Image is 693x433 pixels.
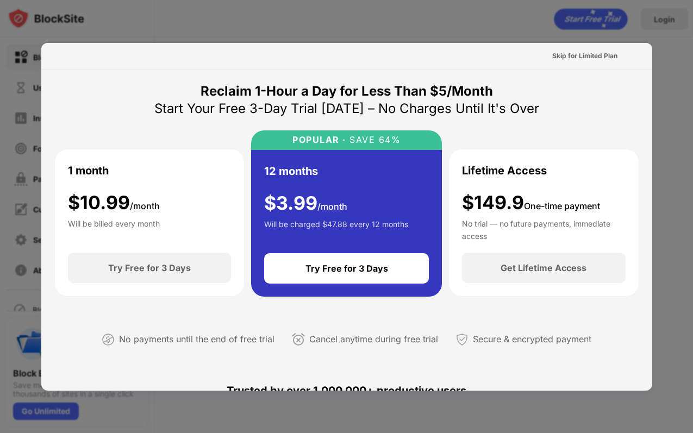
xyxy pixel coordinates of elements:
[102,333,115,346] img: not-paying
[54,365,639,417] div: Trusted by over 1,000,000+ productive users
[130,200,160,211] span: /month
[552,51,617,61] div: Skip for Limited Plan
[305,263,388,274] div: Try Free for 3 Days
[473,331,591,347] div: Secure & encrypted payment
[462,192,600,214] div: $149.9
[264,192,347,215] div: $ 3.99
[455,333,469,346] img: secured-payment
[462,162,547,179] div: Lifetime Access
[119,331,274,347] div: No payments until the end of free trial
[501,262,586,273] div: Get Lifetime Access
[201,83,493,100] div: Reclaim 1-Hour a Day for Less Than $5/Month
[264,218,408,240] div: Will be charged $47.88 every 12 months
[154,100,539,117] div: Start Your Free 3-Day Trial [DATE] – No Charges Until It's Over
[524,200,600,211] span: One-time payment
[68,218,160,240] div: Will be billed every month
[292,333,305,346] img: cancel-anytime
[462,218,626,240] div: No trial — no future payments, immediate access
[292,135,346,145] div: POPULAR ·
[264,163,318,179] div: 12 months
[317,201,347,212] span: /month
[68,162,109,179] div: 1 month
[346,135,401,145] div: SAVE 64%
[108,262,191,273] div: Try Free for 3 Days
[309,331,438,347] div: Cancel anytime during free trial
[68,192,160,214] div: $ 10.99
